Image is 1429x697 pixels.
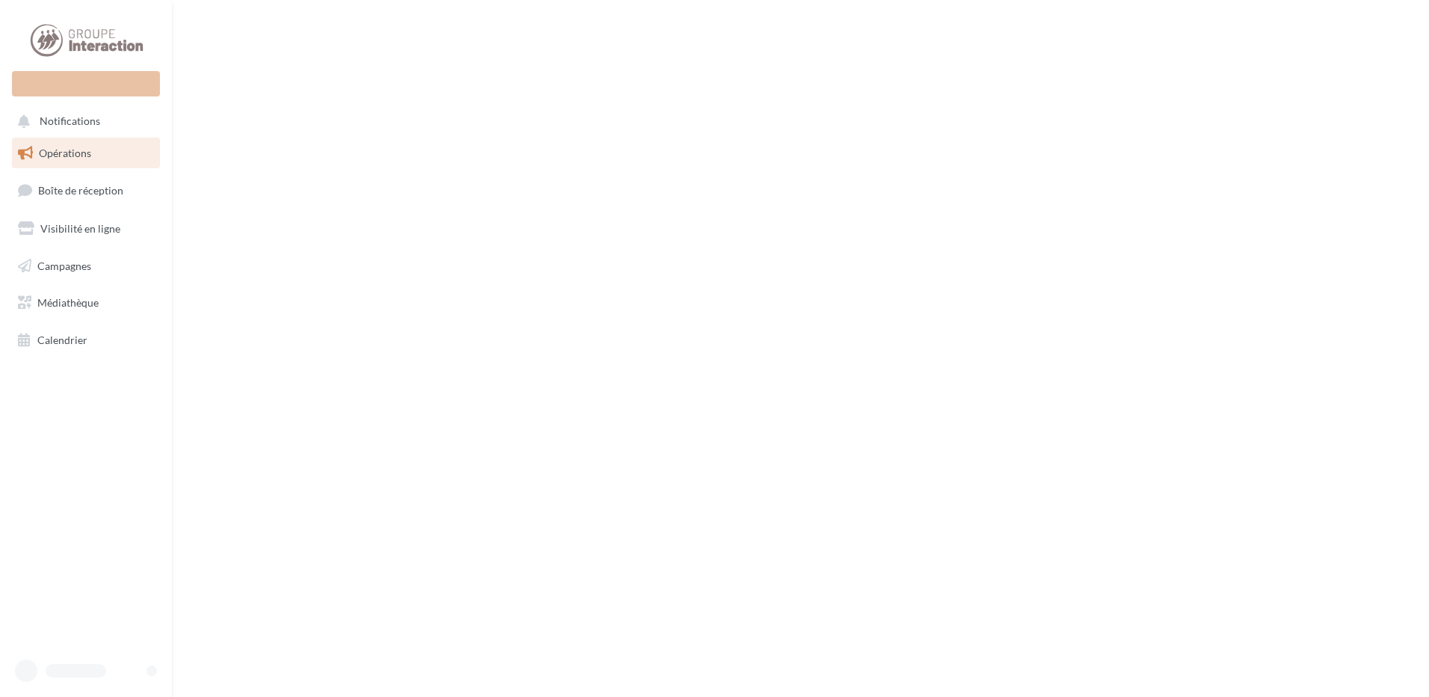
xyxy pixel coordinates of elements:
[38,184,123,197] span: Boîte de réception
[9,174,163,206] a: Boîte de réception
[9,287,163,319] a: Médiathèque
[40,222,120,235] span: Visibilité en ligne
[37,259,91,271] span: Campagnes
[37,296,99,309] span: Médiathèque
[9,251,163,282] a: Campagnes
[37,334,87,346] span: Calendrier
[12,71,160,96] div: Nouvelle campagne
[39,147,91,159] span: Opérations
[40,115,100,128] span: Notifications
[9,325,163,356] a: Calendrier
[9,138,163,169] a: Opérations
[9,213,163,245] a: Visibilité en ligne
